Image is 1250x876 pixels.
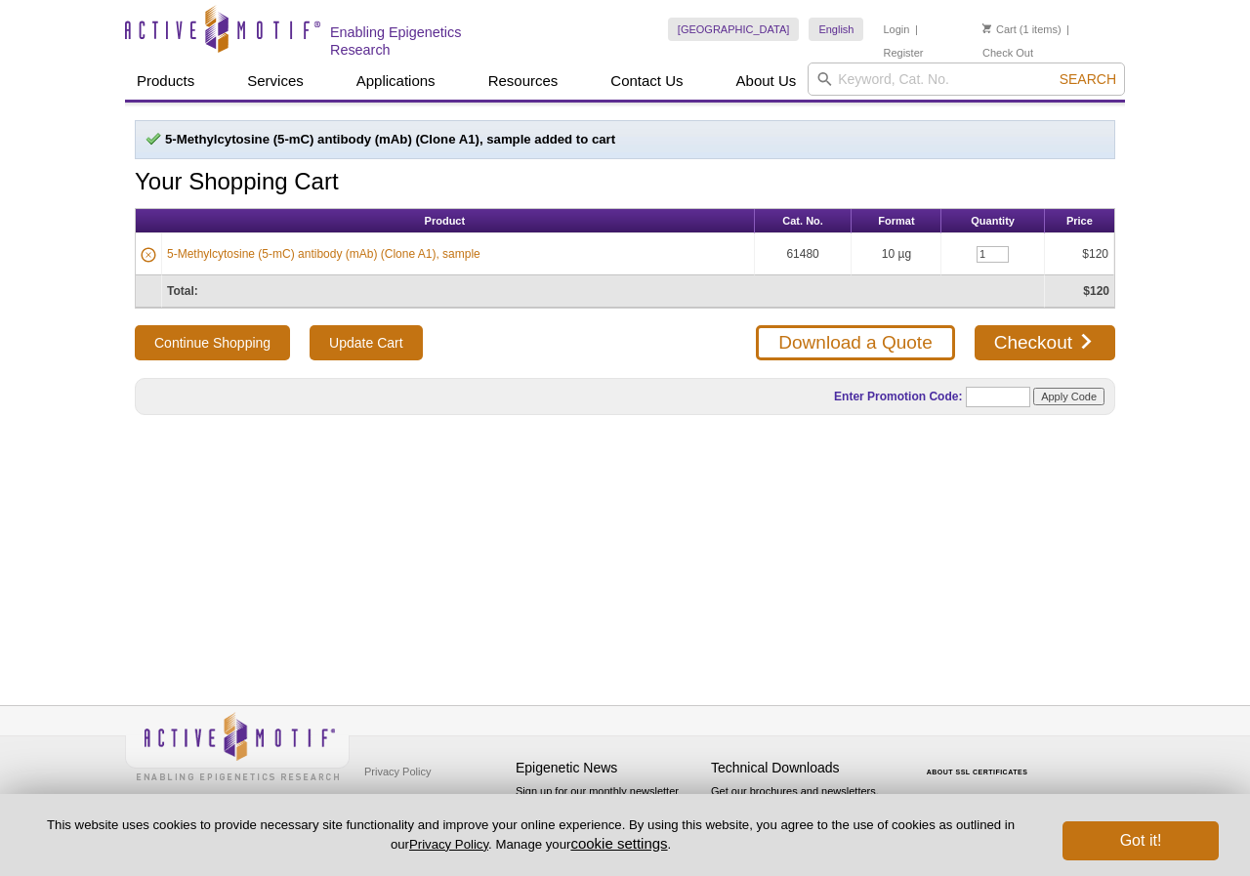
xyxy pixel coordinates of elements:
[167,284,198,298] strong: Total:
[1066,215,1093,227] span: Price
[477,63,570,100] a: Resources
[808,63,1125,96] input: Keyword, Cat. No.
[1054,70,1122,88] button: Search
[927,769,1028,775] a: ABOUT SSL CERTIFICATES
[809,18,863,41] a: English
[915,18,918,41] li: |
[782,215,823,227] span: Cat. No.
[975,325,1115,360] a: Checkout
[425,215,466,227] span: Product
[330,23,524,59] h2: Enabling Epigenetics Research
[982,46,1033,60] a: Check Out
[125,706,350,785] img: Active Motif,
[883,22,909,36] a: Login
[971,215,1015,227] span: Quantity
[359,786,462,815] a: Terms & Conditions
[883,46,923,60] a: Register
[755,233,853,275] td: 61480
[906,740,1053,783] table: Click to Verify - This site chose Symantec SSL for secure e-commerce and confidential communicati...
[235,63,315,100] a: Services
[516,783,701,850] p: Sign up for our monthly newsletter highlighting recent publications in the field of epigenetics.
[599,63,694,100] a: Contact Us
[516,760,701,776] h4: Epigenetic News
[31,816,1030,854] p: This website uses cookies to provide necessary site functionality and improve your online experie...
[570,835,667,852] button: cookie settings
[756,325,954,360] a: Download a Quote
[725,63,809,100] a: About Us
[310,325,422,360] input: Update Cart
[878,215,914,227] span: Format
[711,760,896,776] h4: Technical Downloads
[135,325,290,360] button: Continue Shopping
[1045,233,1114,275] td: $120
[125,63,206,100] a: Products
[1066,18,1069,41] li: |
[668,18,800,41] a: [GEOGRAPHIC_DATA]
[1083,284,1109,298] strong: $120
[345,63,447,100] a: Applications
[409,837,488,852] a: Privacy Policy
[135,169,1115,197] h1: Your Shopping Cart
[1062,821,1219,860] button: Got it!
[167,245,480,263] a: 5-Methylcytosine (5-mC) antibody (mAb) (Clone A1), sample
[832,390,962,403] label: Enter Promotion Code:
[852,233,941,275] td: 10 µg
[1060,71,1116,87] span: Search
[146,131,1104,148] p: 5-Methylcytosine (5-mC) antibody (mAb) (Clone A1), sample added to cart
[711,783,896,833] p: Get our brochures and newsletters, or request them by mail.
[982,23,991,33] img: Your Cart
[1033,388,1104,405] input: Apply Code
[982,18,1062,41] li: (1 items)
[359,757,436,786] a: Privacy Policy
[982,22,1017,36] a: Cart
